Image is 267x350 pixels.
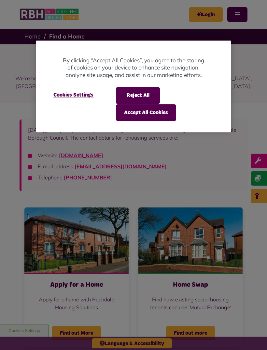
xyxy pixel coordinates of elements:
[116,87,160,104] button: Reject All
[46,87,101,103] button: Cookies Settings
[116,104,176,121] button: Accept All Cookies
[62,57,205,79] p: By clicking “Accept All Cookies”, you agree to the storing of cookies on your device to enhance s...
[36,40,231,132] div: Privacy
[36,40,231,132] div: Cookie banner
